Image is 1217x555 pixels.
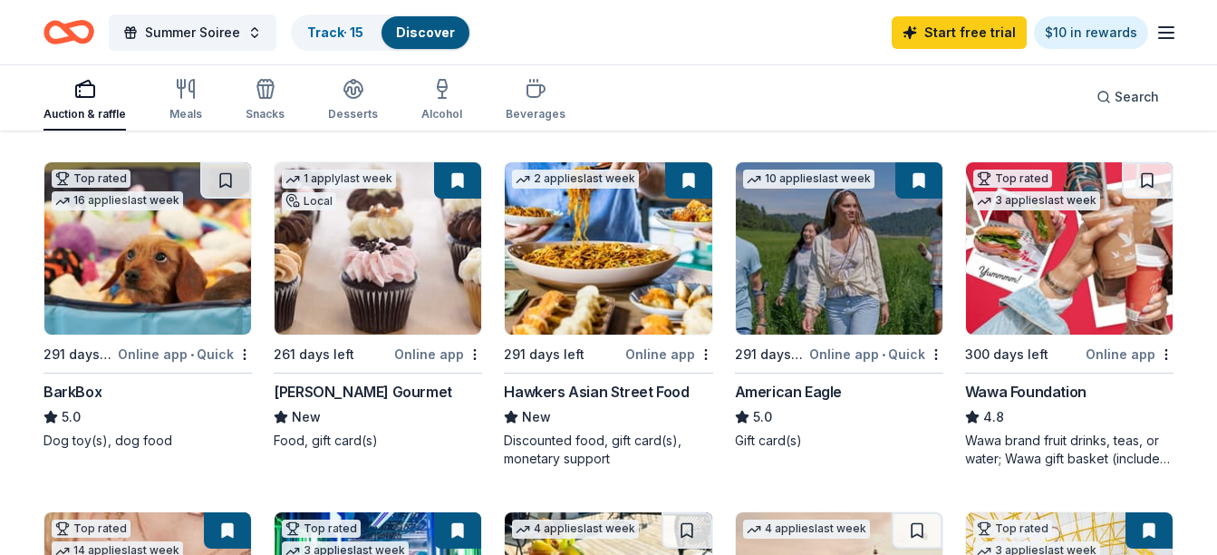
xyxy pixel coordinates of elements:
[1115,86,1159,108] span: Search
[735,161,943,450] a: Image for American Eagle10 applieslast week291 days leftOnline app•QuickAmerican Eagle5.0Gift car...
[52,520,130,538] div: Top rated
[282,520,361,538] div: Top rated
[965,161,1174,468] a: Image for Wawa FoundationTop rated3 applieslast week300 days leftOnline appWawa Foundation4.8Wawa...
[966,162,1173,335] img: Image for Wawa Foundation
[973,191,1100,210] div: 3 applies last week
[809,343,943,365] div: Online app Quick
[44,162,251,335] img: Image for BarkBox
[743,170,874,189] div: 10 applies last week
[274,432,482,450] div: Food, gift card(s)
[625,343,713,365] div: Online app
[43,161,252,450] a: Image for BarkBoxTop rated16 applieslast week291 days leftOnline app•QuickBarkBox5.0Dog toy(s), d...
[282,170,396,189] div: 1 apply last week
[43,344,114,365] div: 291 days left
[394,343,482,365] div: Online app
[965,344,1048,365] div: 300 days left
[190,347,194,362] span: •
[504,432,712,468] div: Discounted food, gift card(s), monetary support
[421,107,462,122] div: Alcohol
[965,432,1174,468] div: Wawa brand fruit drinks, teas, or water; Wawa gift basket (includes Wawa products and coupons)
[396,24,455,40] a: Discover
[736,162,942,335] img: Image for American Eagle
[275,162,481,335] img: Image for Wright's Gourmet
[512,170,639,189] div: 2 applies last week
[307,24,363,40] a: Track· 15
[52,191,183,210] div: 16 applies last week
[118,343,252,365] div: Online app Quick
[506,107,565,122] div: Beverages
[512,520,639,539] div: 4 applies last week
[735,381,842,403] div: American Eagle
[983,406,1004,428] span: 4.8
[169,107,202,122] div: Meals
[246,71,285,131] button: Snacks
[43,107,126,122] div: Auction & raffle
[1034,16,1148,49] a: $10 in rewards
[328,107,378,122] div: Desserts
[282,192,336,210] div: Local
[753,406,772,428] span: 5.0
[973,170,1052,188] div: Top rated
[274,161,482,450] a: Image for Wright's Gourmet1 applylast weekLocal261 days leftOnline app[PERSON_NAME] GourmetNewFoo...
[505,162,711,335] img: Image for Hawkers Asian Street Food
[504,344,584,365] div: 291 days left
[274,344,354,365] div: 261 days left
[292,406,321,428] span: New
[274,381,452,403] div: [PERSON_NAME] Gourmet
[735,432,943,450] div: Gift card(s)
[43,11,94,54] a: Home
[735,344,806,365] div: 291 days left
[743,520,870,539] div: 4 applies last week
[882,347,885,362] span: •
[62,406,81,428] span: 5.0
[169,71,202,131] button: Meals
[291,15,471,51] button: Track· 15Discover
[965,381,1087,403] div: Wawa Foundation
[43,381,101,403] div: BarkBox
[1082,79,1174,115] button: Search
[328,71,378,131] button: Desserts
[892,16,1027,49] a: Start free trial
[43,432,252,450] div: Dog toy(s), dog food
[145,22,240,44] span: Summer Soiree
[522,406,551,428] span: New
[43,71,126,131] button: Auction & raffle
[1086,343,1174,365] div: Online app
[504,381,689,403] div: Hawkers Asian Street Food
[504,161,712,468] a: Image for Hawkers Asian Street Food2 applieslast week291 days leftOnline appHawkers Asian Street ...
[973,520,1052,538] div: Top rated
[506,71,565,131] button: Beverages
[246,107,285,122] div: Snacks
[52,170,130,188] div: Top rated
[421,71,462,131] button: Alcohol
[109,15,276,51] button: Summer Soiree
